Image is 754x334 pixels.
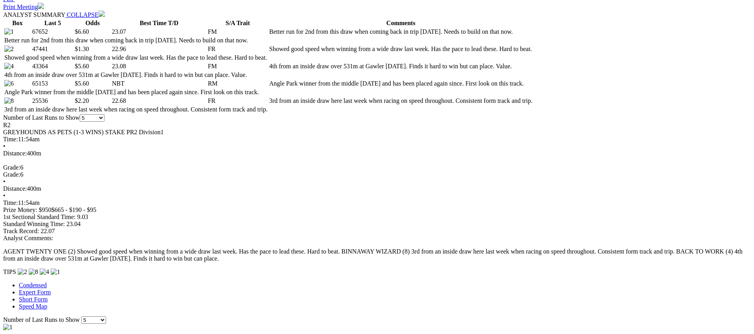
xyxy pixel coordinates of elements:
a: Expert Form [19,289,51,296]
td: 4th from an inside draw over 531m at Gawler [DATE]. Finds it hard to win but can place. Value. [269,62,533,70]
td: 67652 [32,28,73,36]
img: 4 [4,63,14,70]
td: Angle Park winner from the middle [DATE] and has been placed again since. First look on this track. [269,80,533,88]
td: Angle Park winner from the middle [DATE] and has been placed again since. First look on this track. [4,88,268,96]
span: $5.60 [75,63,89,69]
span: Distance: [3,150,27,157]
th: Best Time T/D [112,19,207,27]
span: Number of Last Runs to Show [3,316,80,323]
td: FR [207,97,268,105]
th: Box [4,19,31,27]
a: COLLAPSE [65,11,105,18]
span: $1.30 [75,46,89,52]
a: Print Meeting [3,4,44,10]
img: 1 [51,268,60,276]
td: Showed good speed when winning from a wide draw last week. Has the pace to lead these. Hard to beat. [269,45,533,53]
span: Grade: [3,171,20,178]
td: 22.68 [112,97,207,105]
div: 11:54am [3,199,751,206]
span: $6.60 [75,28,89,35]
span: • [3,192,5,199]
span: • [3,143,5,150]
th: S/A Trait [207,19,268,27]
td: 23.08 [112,62,207,70]
td: FM [207,62,268,70]
span: $5.60 [75,80,89,87]
td: 47441 [32,45,73,53]
div: Number of Last Runs to Show [3,114,751,122]
img: 8 [4,97,14,104]
td: 25536 [32,97,73,105]
p: AGENT TWENTY ONE (2) Showed good speed when winning from a wide draw last week. Has the pace to l... [3,248,751,262]
th: Odds [74,19,111,27]
span: Track Record: [3,228,39,234]
span: Grade: [3,164,20,171]
span: 23.04 [66,221,81,227]
td: FR [207,45,268,53]
div: GREYHOUNDS AS PETS (1-3 WINS) STAKE PR2 Division1 [3,129,751,136]
td: Better run for 2nd from this draw when coming back in trip [DATE]. Needs to build on that now. [269,28,533,36]
img: printer.svg [38,3,44,9]
td: 43364 [32,62,73,70]
span: TIPS [3,268,16,275]
td: Better run for 2nd from this draw when coming back in trip [DATE]. Needs to build on that now. [4,37,268,44]
span: COLLAPSE [67,11,99,18]
span: $665 - $190 - $95 [51,206,97,213]
td: 65153 [32,80,73,88]
span: Time: [3,136,18,142]
span: Distance: [3,185,27,192]
div: 11:54am [3,136,751,143]
div: ANALYST SUMMARY [3,11,751,18]
a: Condensed [19,282,47,288]
img: 4 [40,268,49,276]
td: Showed good speed when winning from a wide draw last week. Has the pace to lead these. Hard to beat. [4,54,268,62]
div: Prize Money: $950 [3,206,751,214]
td: FM [207,28,268,36]
div: 400m [3,185,751,192]
img: 1 [3,324,13,331]
td: 3rd from an inside draw here last week when racing on speed throughout. Consistent form track and... [4,106,268,113]
th: Comments [269,19,533,27]
span: Time: [3,199,18,206]
img: 8 [29,268,38,276]
a: Short Form [19,296,48,303]
a: Speed Map [19,303,47,310]
span: $2.20 [75,97,89,104]
td: 23.07 [112,28,207,36]
div: 400m [3,150,751,157]
img: 2 [4,46,14,53]
span: Standard Winning Time: [3,221,65,227]
span: Analyst Comments: [3,235,53,241]
td: 4th from an inside draw over 531m at Gawler [DATE]. Finds it hard to win but can place. Value. [4,71,268,79]
td: RM [207,80,268,88]
img: 6 [4,80,14,87]
div: 6 [3,171,751,178]
span: 9.03 [77,214,88,220]
td: 22.96 [112,45,207,53]
span: 22.07 [40,228,55,234]
img: chevron-down-white.svg [99,11,105,17]
img: 2 [18,268,27,276]
div: 6 [3,164,751,171]
img: 1 [4,28,14,35]
td: 3rd from an inside draw here last week when racing on speed throughout. Consistent form track and... [269,97,533,105]
span: R2 [3,122,11,128]
th: Last 5 [32,19,73,27]
span: 1st Sectional Standard Time: [3,214,75,220]
td: NBT [112,80,207,88]
span: • [3,178,5,185]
